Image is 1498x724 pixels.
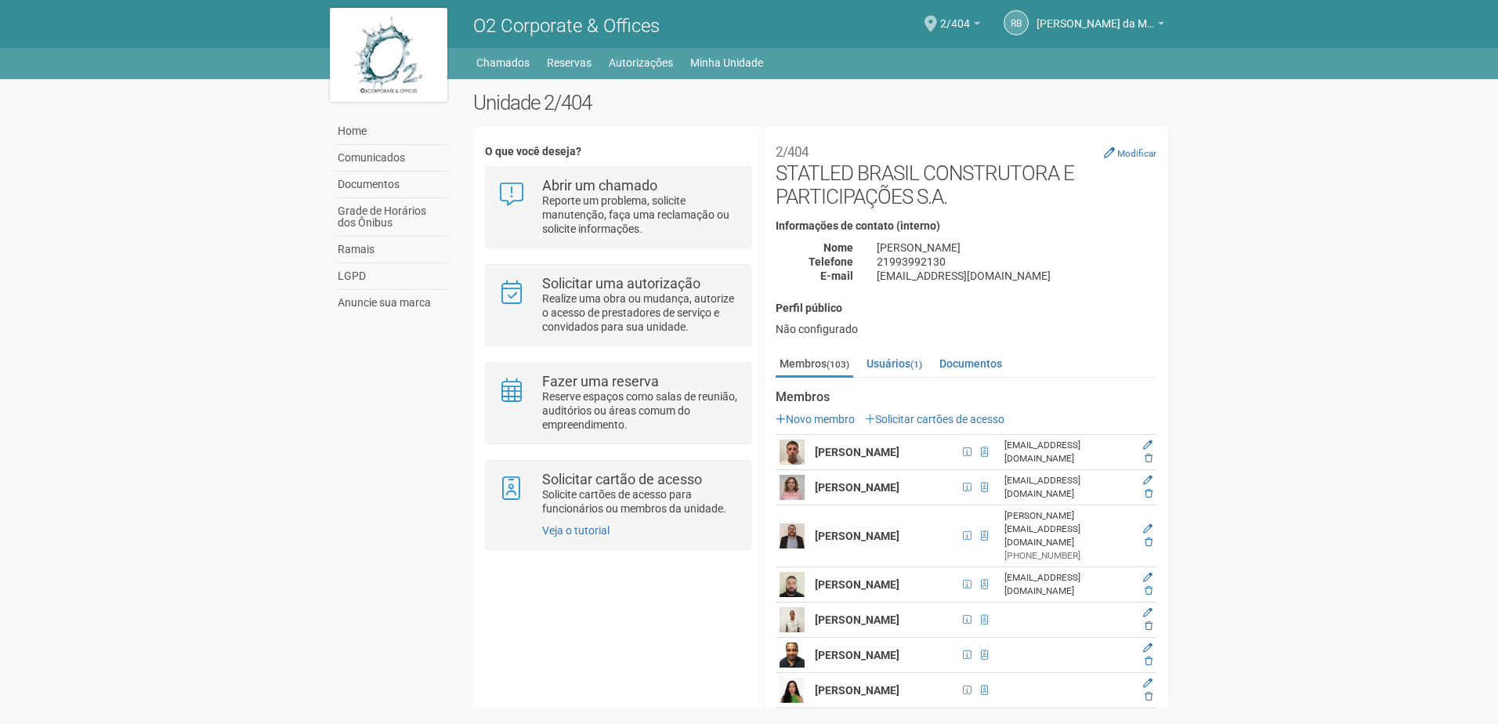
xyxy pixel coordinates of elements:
[820,270,853,282] strong: E-mail
[1117,148,1156,159] small: Modificar
[776,413,855,425] a: Novo membro
[865,255,1168,269] div: 21993992130
[815,649,899,661] strong: [PERSON_NAME]
[498,375,738,432] a: Fazer uma reserva Reserve espaços como salas de reunião, auditórios ou áreas comum do empreendime...
[1145,537,1152,548] a: Excluir membro
[609,52,673,74] a: Autorizações
[542,373,659,389] strong: Fazer uma reserva
[1143,475,1152,486] a: Editar membro
[1004,10,1029,35] a: RB
[1004,571,1131,598] div: [EMAIL_ADDRESS][DOMAIN_NAME]
[1143,440,1152,451] a: Editar membro
[776,144,809,160] small: 2/404
[935,352,1006,375] a: Documentos
[815,684,899,697] strong: [PERSON_NAME]
[542,524,610,537] a: Veja o tutorial
[1004,509,1131,549] div: [PERSON_NAME][EMAIL_ADDRESS][DOMAIN_NAME]
[334,118,450,145] a: Home
[542,275,700,291] strong: Solicitar uma autorização
[476,52,530,74] a: Chamados
[542,487,739,516] p: Solicite cartões de acesso para funcionários ou membros da unidade.
[823,241,853,254] strong: Nome
[1145,453,1152,464] a: Excluir membro
[780,523,805,548] img: user.png
[1004,549,1131,563] div: [PHONE_NUMBER]
[1004,439,1131,465] div: [EMAIL_ADDRESS][DOMAIN_NAME]
[815,578,899,591] strong: [PERSON_NAME]
[542,194,739,236] p: Reporte um problema, solicite manutenção, faça uma reclamação ou solicite informações.
[498,472,738,516] a: Solicitar cartão de acesso Solicite cartões de acesso para funcionários ou membros da unidade.
[334,145,450,172] a: Comunicados
[547,52,592,74] a: Reservas
[1145,585,1152,596] a: Excluir membro
[780,440,805,465] img: user.png
[865,269,1168,283] div: [EMAIL_ADDRESS][DOMAIN_NAME]
[776,302,1156,314] h4: Perfil público
[863,352,926,375] a: Usuários(1)
[1143,643,1152,653] a: Editar membro
[1143,523,1152,534] a: Editar membro
[940,2,970,30] span: 2/404
[940,20,980,32] a: 2/404
[1145,621,1152,632] a: Excluir membro
[473,15,660,37] span: O2 Corporate & Offices
[809,255,853,268] strong: Telefone
[498,179,738,236] a: Abrir um chamado Reporte um problema, solicite manutenção, faça uma reclamação ou solicite inform...
[865,241,1168,255] div: [PERSON_NAME]
[776,390,1156,404] strong: Membros
[334,263,450,290] a: LGPD
[815,481,899,494] strong: [PERSON_NAME]
[1143,678,1152,689] a: Editar membro
[815,614,899,626] strong: [PERSON_NAME]
[776,352,853,378] a: Membros(103)
[334,198,450,237] a: Grade de Horários dos Ônibus
[1143,607,1152,618] a: Editar membro
[334,237,450,263] a: Ramais
[815,446,899,458] strong: [PERSON_NAME]
[776,138,1156,208] h2: STATLED BRASIL CONSTRUTORA E PARTICIPAÇÕES S.A.
[910,359,922,370] small: (1)
[690,52,763,74] a: Minha Unidade
[1145,488,1152,499] a: Excluir membro
[1037,20,1164,32] a: [PERSON_NAME] da Motta Junior
[780,643,805,668] img: user.png
[542,471,702,487] strong: Solicitar cartão de acesso
[485,146,751,157] h4: O que você deseja?
[542,291,739,334] p: Realize uma obra ou mudança, autorize o acesso de prestadores de serviço e convidados para sua un...
[334,290,450,316] a: Anuncie sua marca
[1037,2,1154,30] span: Raul Barrozo da Motta Junior
[1143,572,1152,583] a: Editar membro
[815,530,899,542] strong: [PERSON_NAME]
[780,607,805,632] img: user.png
[776,220,1156,232] h4: Informações de contato (interno)
[780,678,805,703] img: user.png
[473,91,1168,114] h2: Unidade 2/404
[780,475,805,500] img: user.png
[498,277,738,334] a: Solicitar uma autorização Realize uma obra ou mudança, autorize o acesso de prestadores de serviç...
[865,413,1004,425] a: Solicitar cartões de acesso
[780,572,805,597] img: user.png
[1004,474,1131,501] div: [EMAIL_ADDRESS][DOMAIN_NAME]
[827,359,849,370] small: (103)
[330,8,447,102] img: logo.jpg
[1145,691,1152,702] a: Excluir membro
[542,177,657,194] strong: Abrir um chamado
[334,172,450,198] a: Documentos
[1104,147,1156,159] a: Modificar
[1145,656,1152,667] a: Excluir membro
[776,322,1156,336] div: Não configurado
[542,389,739,432] p: Reserve espaços como salas de reunião, auditórios ou áreas comum do empreendimento.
